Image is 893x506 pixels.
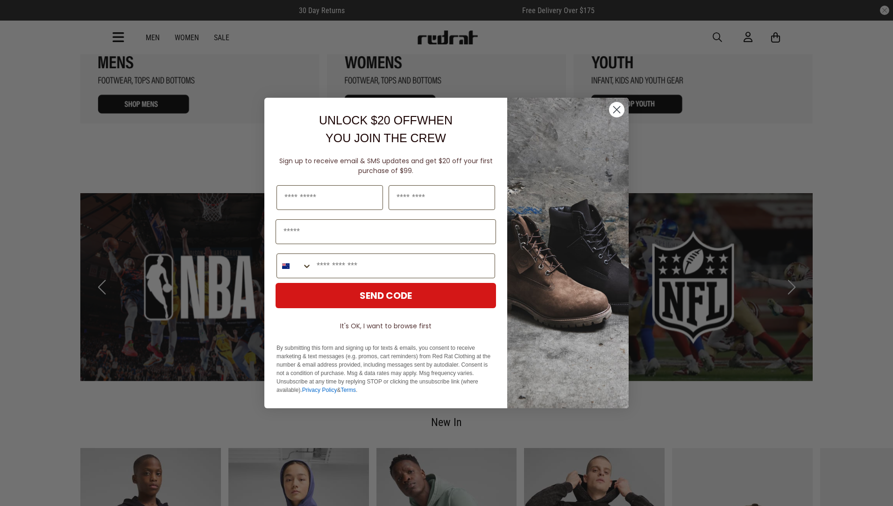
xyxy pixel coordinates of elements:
button: Search Countries [277,254,312,278]
button: It's OK, I want to browse first [276,318,496,334]
button: Open LiveChat chat widget [7,4,35,32]
span: Sign up to receive email & SMS updates and get $20 off your first purchase of $99. [279,156,493,175]
input: First Name [276,185,383,210]
img: New Zealand [282,262,290,270]
span: YOU JOIN THE CREW [326,131,446,145]
button: Close dialog [609,101,625,118]
a: Privacy Policy [302,387,337,393]
a: Terms [340,387,356,393]
input: Email [276,219,496,244]
button: SEND CODE [276,283,496,308]
img: f7662613-148e-4c88-9575-6c6b5b55a647.jpeg [507,98,629,408]
span: WHEN [417,114,453,127]
span: UNLOCK $20 OFF [319,114,417,127]
p: By submitting this form and signing up for texts & emails, you consent to receive marketing & tex... [276,344,495,394]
